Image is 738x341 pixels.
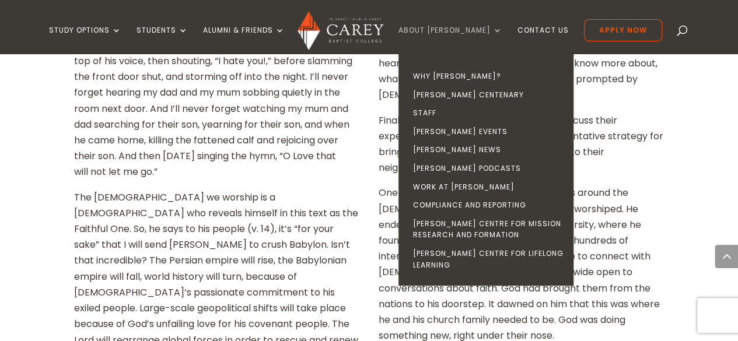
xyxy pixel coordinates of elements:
[401,215,576,244] a: [PERSON_NAME] Centre for Mission Research and Formation
[401,67,576,86] a: Why [PERSON_NAME]?
[49,26,121,54] a: Study Options
[137,26,188,54] a: Students
[401,244,576,274] a: [PERSON_NAME] Centre for Lifelong Learning
[401,140,576,159] a: [PERSON_NAME] News
[398,26,502,54] a: About [PERSON_NAME]
[401,159,576,178] a: [PERSON_NAME] Podcasts
[379,113,664,185] p: Finally, he met with each participant to discuss their experience and to help them develop a tent...
[298,11,383,50] img: Carey Baptist College
[401,122,576,141] a: [PERSON_NAME] Events
[584,19,662,41] a: Apply Now
[401,178,576,196] a: Work at [PERSON_NAME]
[401,104,576,122] a: Staff
[203,26,285,54] a: Alumni & Friends
[401,86,576,104] a: [PERSON_NAME] Centenary
[517,26,569,54] a: Contact Us
[401,196,576,215] a: Compliance and Reporting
